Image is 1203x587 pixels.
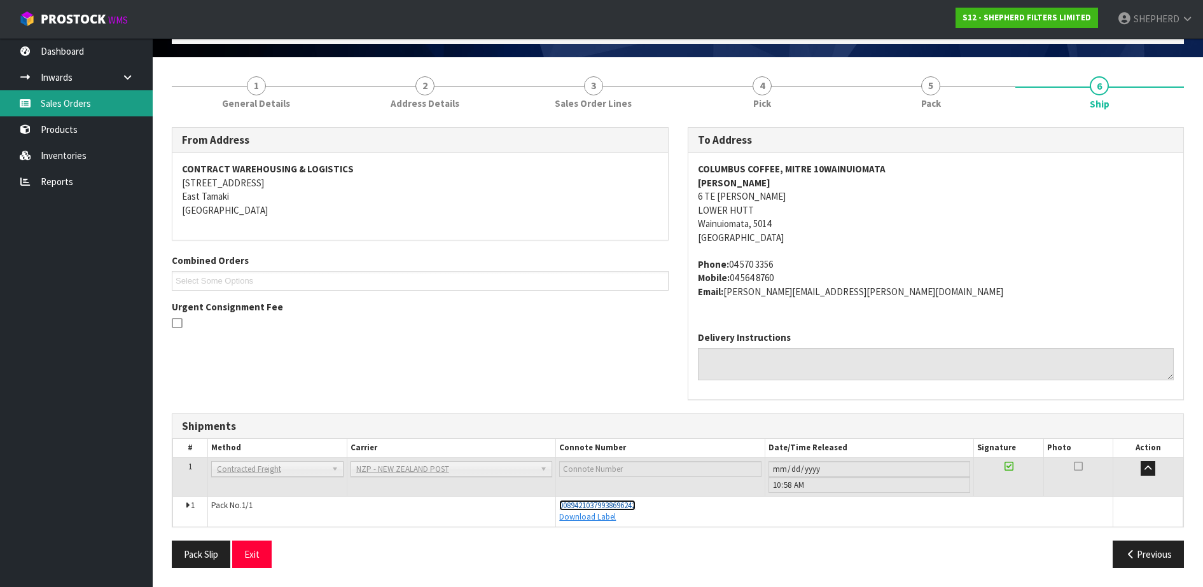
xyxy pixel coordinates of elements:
label: Delivery Instructions [698,331,791,344]
span: Sales Order Lines [555,97,632,110]
span: Contracted Freight [217,462,326,477]
address: 6 TE [PERSON_NAME] LOWER HUTT Wainuiomata, 5014 [GEOGRAPHIC_DATA] [698,162,1174,244]
span: Ship [1090,97,1109,111]
span: 6 [1090,76,1109,95]
img: cube-alt.png [19,11,35,27]
label: Combined Orders [172,254,249,267]
th: Photo [1043,439,1113,457]
span: Ship [172,118,1184,577]
span: SHEPHERD [1134,13,1179,25]
span: 1 [188,461,192,472]
th: Action [1113,439,1183,457]
span: 2 [415,76,435,95]
span: 4 [753,76,772,95]
strong: COLUMBUS COFFEE, MITRE 10WAINUIOMATA [698,163,886,175]
span: 5 [921,76,940,95]
button: Pack Slip [172,541,230,568]
button: Exit [232,541,272,568]
address: 04 570 3356 04 564 8760 [PERSON_NAME][EMAIL_ADDRESS][PERSON_NAME][DOMAIN_NAME] [698,258,1174,298]
h3: Shipments [182,420,1174,432]
h3: From Address [182,134,658,146]
a: 00894210379938696242 [559,500,636,511]
strong: [PERSON_NAME] [698,177,770,189]
th: Carrier [347,439,556,457]
span: 1 [191,500,195,511]
strong: mobile [698,272,730,284]
span: Pack [921,97,941,110]
th: Signature [974,439,1044,457]
span: 3 [584,76,603,95]
strong: email [698,286,723,298]
span: 1 [247,76,266,95]
th: Connote Number [556,439,765,457]
label: Urgent Consignment Fee [172,300,283,314]
th: Method [207,439,347,457]
span: Pick [753,97,771,110]
address: [STREET_ADDRESS] East Tamaki [GEOGRAPHIC_DATA] [182,162,658,217]
td: Pack No. [207,496,556,526]
span: Address Details [391,97,459,110]
th: Date/Time Released [765,439,974,457]
h3: To Address [698,134,1174,146]
strong: CONTRACT WAREHOUSING & LOGISTICS [182,163,354,175]
strong: phone [698,258,729,270]
span: 1/1 [242,500,253,511]
span: NZP - NEW ZEALAND POST [356,462,536,477]
button: Previous [1113,541,1184,568]
input: Connote Number [559,461,761,477]
small: WMS [108,14,128,26]
span: General Details [222,97,290,110]
a: Download Label [559,511,616,522]
span: ProStock [41,11,106,27]
th: # [173,439,208,457]
strong: S12 - SHEPHERD FILTERS LIMITED [963,12,1091,23]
